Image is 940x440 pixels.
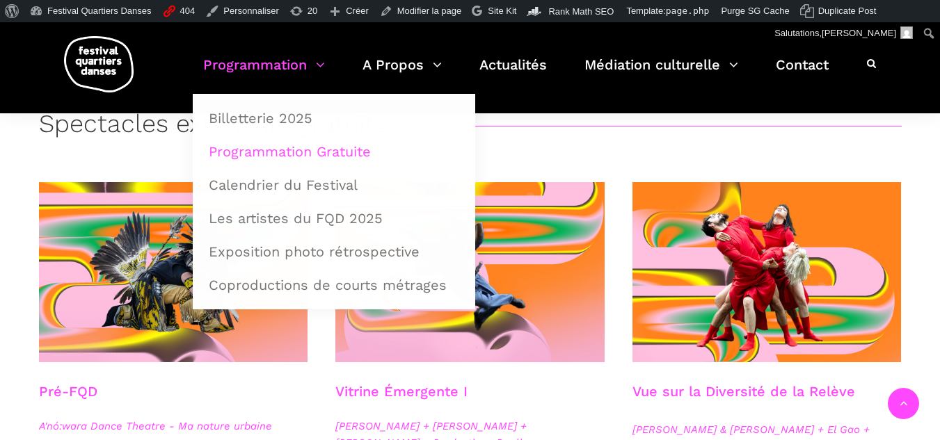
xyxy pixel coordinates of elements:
[200,236,468,268] a: Exposition photo rétrospective
[363,53,442,94] a: A Propos
[479,53,547,94] a: Actualités
[488,6,516,16] span: Site Kit
[822,28,896,38] span: [PERSON_NAME]
[200,169,468,201] a: Calendrier du Festival
[666,6,710,16] span: page.php
[203,53,325,94] a: Programmation
[200,102,468,134] a: Billetterie 2025
[39,418,308,434] span: A'nó:wara Dance Theatre - Ma nature urbaine
[632,383,855,418] h3: Vue sur la Diversité de la Relève
[335,383,468,418] h3: Vitrine Émergente I
[200,269,468,301] a: Coproductions de courts métrages
[584,53,738,94] a: Médiation culturelle
[39,383,97,418] h3: Pré-FQD
[200,202,468,234] a: Les artistes du FQD 2025
[776,53,829,94] a: Contact
[200,136,468,168] a: Programmation Gratuite
[64,36,134,92] img: logo-fqd-med
[39,109,387,144] h3: Spectacles extérieurs gratuits
[770,22,918,44] a: Salutations,
[548,6,614,17] span: Rank Math SEO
